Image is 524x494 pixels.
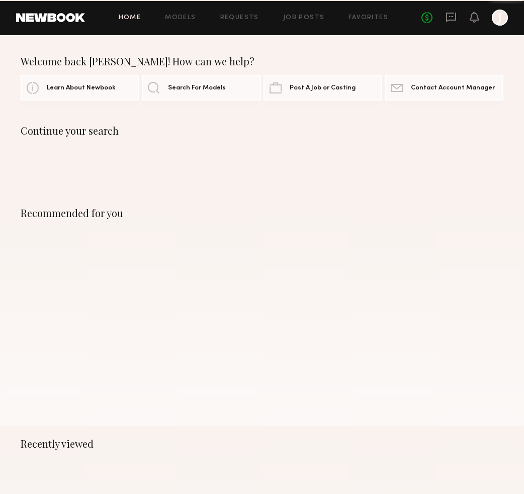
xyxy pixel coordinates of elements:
[21,125,503,137] div: Continue your search
[21,438,503,450] div: Recently viewed
[492,10,508,26] a: J
[142,75,260,101] a: Search For Models
[119,15,141,21] a: Home
[411,85,495,91] span: Contact Account Manager
[47,85,116,91] span: Learn About Newbook
[264,75,382,101] a: Post A Job or Casting
[21,75,139,101] a: Learn About Newbook
[21,55,503,67] div: Welcome back [PERSON_NAME]! How can we help?
[165,15,196,21] a: Models
[348,15,388,21] a: Favorites
[21,207,503,219] div: Recommended for you
[168,85,226,91] span: Search For Models
[283,15,325,21] a: Job Posts
[385,75,503,101] a: Contact Account Manager
[290,85,356,91] span: Post A Job or Casting
[220,15,259,21] a: Requests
